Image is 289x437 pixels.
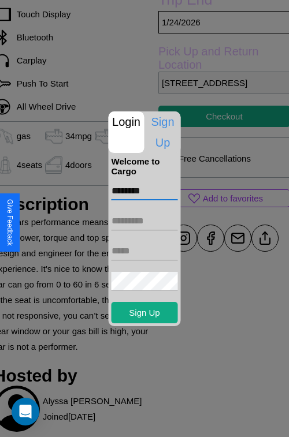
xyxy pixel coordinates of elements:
[12,398,39,425] div: Open Intercom Messenger
[109,111,144,132] p: Login
[112,156,178,176] h4: Welcome to Cargo
[145,111,181,153] p: Sign Up
[6,199,14,246] div: Give Feedback
[112,302,178,323] button: Sign Up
